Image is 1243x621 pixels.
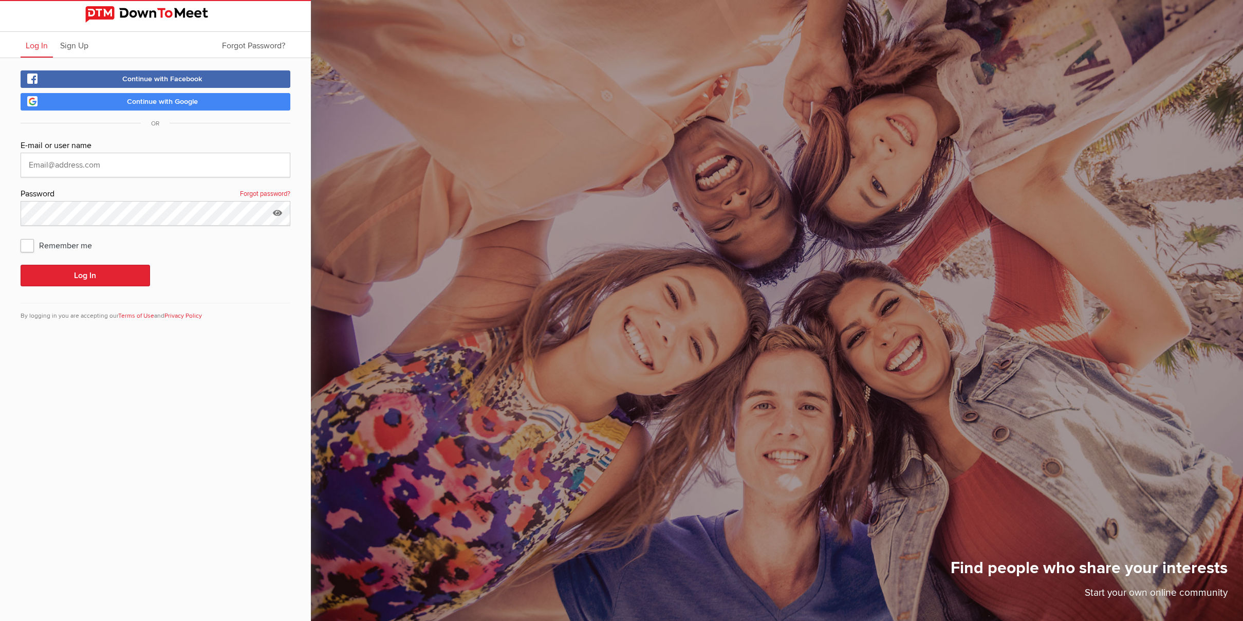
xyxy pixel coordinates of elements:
[951,558,1228,586] h1: Find people who share your interests
[21,139,290,153] div: E-mail or user name
[240,188,290,201] a: Forgot password?
[21,70,290,88] a: Continue with Facebook
[118,312,154,320] a: Terms of Use
[21,303,290,321] div: By logging in you are accepting our and
[26,41,48,51] span: Log In
[127,97,198,106] span: Continue with Google
[21,32,53,58] a: Log In
[60,41,88,51] span: Sign Up
[951,586,1228,606] p: Start your own online community
[217,32,290,58] a: Forgot Password?
[141,120,170,127] span: OR
[85,6,225,23] img: DownToMeet
[21,153,290,177] input: Email@address.com
[21,93,290,111] a: Continue with Google
[55,32,94,58] a: Sign Up
[164,312,202,320] a: Privacy Policy
[21,236,102,254] span: Remember me
[222,41,285,51] span: Forgot Password?
[21,188,290,201] div: Password
[21,265,150,286] button: Log In
[122,75,202,83] span: Continue with Facebook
